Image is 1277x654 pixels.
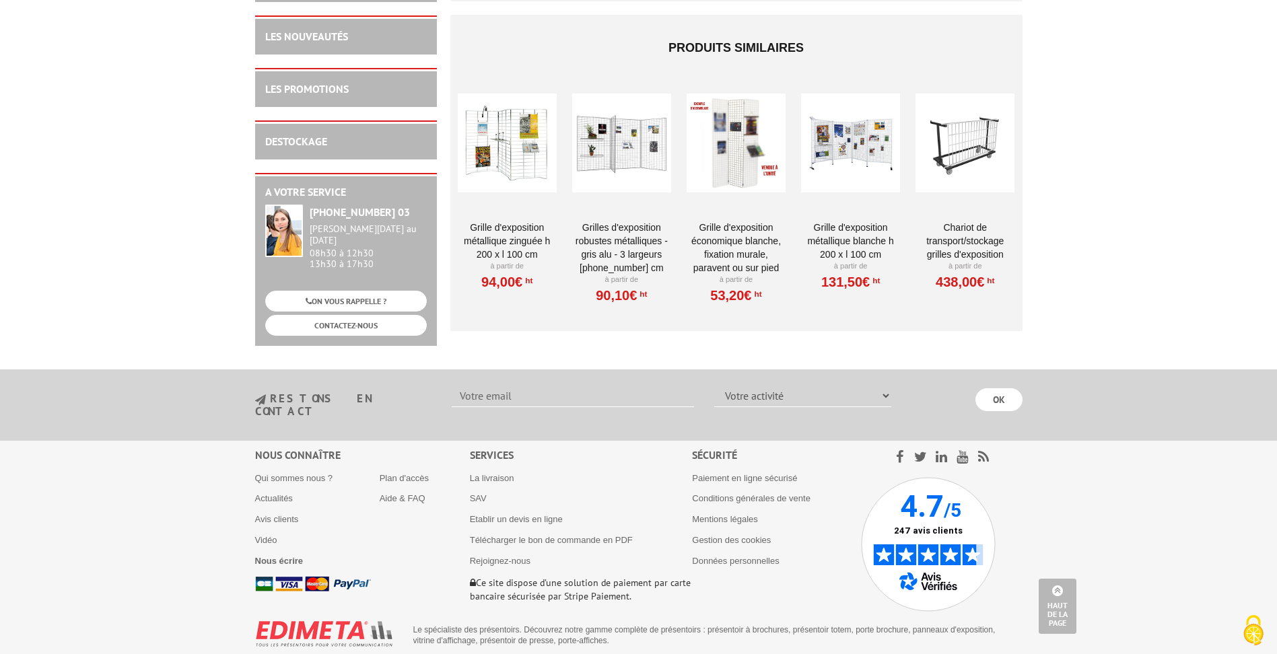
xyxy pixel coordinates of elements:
p: À partir de [458,261,557,272]
a: LES PROMOTIONS [265,82,349,96]
a: Qui sommes nous ? [255,473,333,483]
input: Votre email [452,384,694,407]
div: Nous connaître [255,447,470,463]
a: Chariot de transport/stockage Grilles d'exposition [916,221,1014,261]
p: À partir de [801,261,900,272]
img: Cookies (fenêtre modale) [1237,614,1270,647]
a: Rejoignez-nous [470,556,530,566]
h2: A votre service [265,186,427,198]
a: DESTOCKAGE [265,135,327,148]
a: Haut de la page [1039,579,1076,634]
p: À partir de [572,275,671,285]
a: Nous écrire [255,556,304,566]
p: À partir de [687,275,786,285]
a: Actualités [255,493,293,503]
img: newsletter.jpg [255,394,266,406]
a: Paiement en ligne sécurisé [692,473,797,483]
div: Services [470,447,693,463]
a: Conditions générales de vente [692,493,810,503]
a: Grille d'exposition métallique blanche H 200 x L 100 cm [801,221,900,261]
strong: [PHONE_NUMBER] 03 [310,205,410,219]
p: À partir de [916,261,1014,272]
sup: HT [522,276,532,285]
div: 08h30 à 12h30 13h30 à 17h30 [310,223,427,270]
a: ON VOUS RAPPELLE ? [265,291,427,312]
sup: HT [984,276,994,285]
a: Etablir un devis en ligne [470,514,563,524]
a: Plan d'accès [380,473,429,483]
span: Produits similaires [668,41,804,54]
input: OK [975,388,1023,411]
div: Sécurité [692,447,861,463]
a: Aide & FAQ [380,493,425,503]
a: La livraison [470,473,514,483]
a: 131,50€HT [821,278,880,286]
p: Le spécialiste des présentoirs. Découvrez notre gamme complète de présentoirs : présentoir à broc... [413,624,1012,646]
a: 438,00€HT [936,278,994,286]
img: widget-service.jpg [265,205,303,257]
a: Mentions légales [692,514,758,524]
a: Gestion des cookies [692,535,771,545]
a: Télécharger le bon de commande en PDF [470,535,633,545]
a: Avis clients [255,514,299,524]
a: 94,00€HT [481,278,532,286]
sup: HT [752,289,762,299]
img: Avis Vérifiés - 4.7 sur 5 - 247 avis clients [861,477,996,612]
sup: HT [870,276,880,285]
p: Ce site dispose d’une solution de paiement par carte bancaire sécurisée par Stripe Paiement. [470,576,693,603]
a: Grilles d'exposition robustes métalliques - gris alu - 3 largeurs [PHONE_NUMBER] cm [572,221,671,275]
a: CONTACTEZ-NOUS [265,315,427,336]
a: Grille d'exposition métallique Zinguée H 200 x L 100 cm [458,221,557,261]
sup: HT [637,289,647,299]
a: LES NOUVEAUTÉS [265,30,348,43]
button: Cookies (fenêtre modale) [1230,608,1277,654]
a: Données personnelles [692,556,779,566]
a: Vidéo [255,535,277,545]
div: [PERSON_NAME][DATE] au [DATE] [310,223,427,246]
h3: restons en contact [255,393,432,416]
a: SAV [470,493,487,503]
a: 90,10€HT [596,291,647,299]
a: 53,20€HT [710,291,761,299]
a: Grille d'exposition économique blanche, fixation murale, paravent ou sur pied [687,221,786,275]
